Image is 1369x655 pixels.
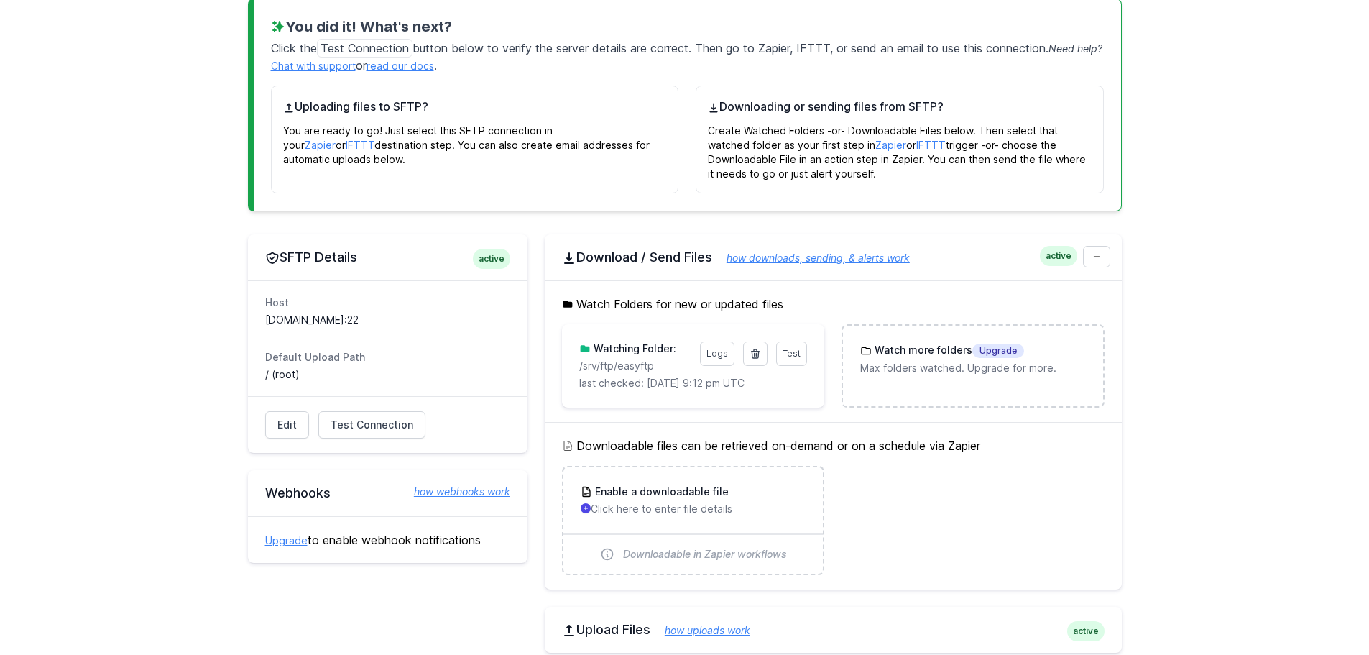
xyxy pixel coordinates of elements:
[650,624,750,636] a: how uploads work
[708,98,1092,115] h4: Downloading or sending files from SFTP?
[1067,621,1105,641] span: active
[916,139,946,151] a: IFTTT
[581,502,806,516] p: Click here to enter file details
[579,376,807,390] p: last checked: [DATE] 9:12 pm UTC
[265,313,510,327] dd: [DOMAIN_NAME]:22
[592,485,729,499] h3: Enable a downloadable file
[708,115,1092,181] p: Create Watched Folders -or- Downloadable Files below. Then select that watched folder as your fir...
[843,326,1102,393] a: Watch more foldersUpgrade Max folders watched. Upgrade for more.
[317,39,412,58] span: Test Connection
[265,296,510,310] dt: Host
[563,467,823,574] a: Enable a downloadable file Click here to enter file details Downloadable in Zapier workflows
[265,411,309,439] a: Edit
[271,17,1104,37] h3: You did it! What's next?
[562,437,1105,454] h5: Downloadable files can be retrieved on-demand or on a schedule via Zapier
[875,139,906,151] a: Zapier
[776,342,807,366] a: Test
[579,359,691,373] p: /srv/ftp/easyftp
[1048,42,1102,55] span: Need help?
[562,296,1105,313] h5: Watch Folders for new or updated files
[331,418,413,432] span: Test Connection
[265,350,510,365] dt: Default Upload Path
[271,60,356,72] a: Chat with support
[623,547,787,562] span: Downloadable in Zapier workflows
[972,344,1024,358] span: Upgrade
[473,249,510,269] span: active
[305,139,336,151] a: Zapier
[265,534,308,546] a: Upgrade
[872,343,1024,358] h3: Watch more folders
[265,485,510,502] h2: Webhooks
[318,411,425,439] a: Test Connection
[591,342,676,356] h3: Watching Folder:
[283,98,667,115] h4: Uploading files to SFTP?
[271,37,1104,74] p: Click the button below to verify the server details are correct. Then go to Zapier, IFTTT, or sen...
[712,252,910,264] a: how downloads, sending, & alerts work
[367,60,434,72] a: read our docs
[783,348,801,359] span: Test
[1040,246,1077,266] span: active
[562,621,1105,638] h2: Upload Files
[248,516,527,563] div: to enable webhook notifications
[265,249,510,266] h2: SFTP Details
[400,485,510,499] a: how webhooks work
[346,139,374,151] a: IFTTT
[283,115,667,167] p: You are ready to go! Just select this SFTP connection in your or destination step. You can also c...
[860,361,1085,375] p: Max folders watched. Upgrade for more.
[562,249,1105,266] h2: Download / Send Files
[265,367,510,382] dd: / (root)
[700,342,734,366] a: Logs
